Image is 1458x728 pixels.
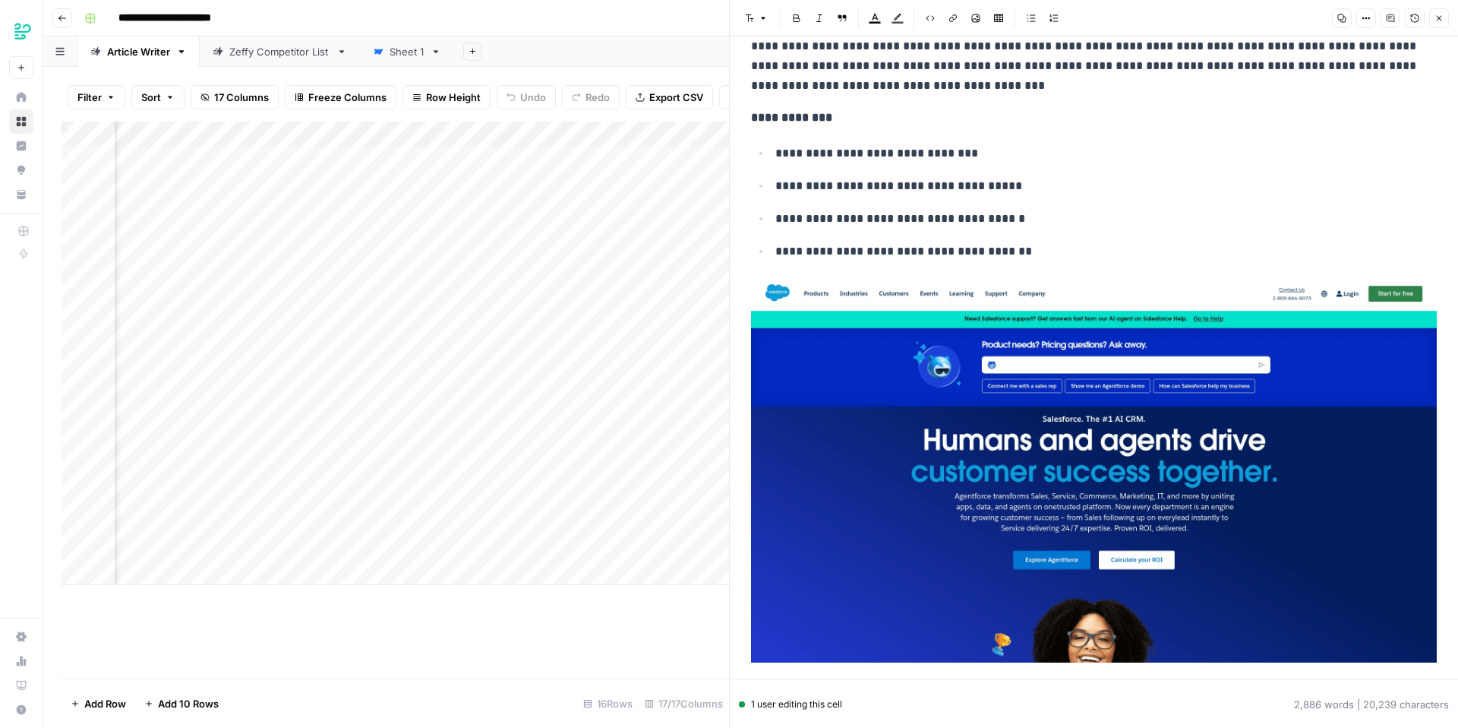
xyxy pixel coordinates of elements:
img: Zeffy Logo [9,17,36,45]
button: Filter [68,85,125,109]
span: Undo [520,90,546,105]
button: Add 10 Rows [135,692,228,716]
button: 17 Columns [191,85,279,109]
span: Add 10 Rows [158,696,219,711]
button: Export CSV [626,85,713,109]
button: Redo [562,85,620,109]
a: Browse [9,109,33,134]
div: Sheet 1 [390,44,424,59]
div: 16 Rows [577,692,639,716]
button: Add Row [62,692,135,716]
a: Usage [9,649,33,673]
button: Workspace: Zeffy [9,12,33,50]
div: 1 user editing this cell [739,698,842,711]
a: Settings [9,625,33,649]
div: Article Writer [107,44,170,59]
span: Freeze Columns [308,90,387,105]
a: Home [9,85,33,109]
a: Learning Hub [9,673,33,698]
div: 17/17 Columns [639,692,729,716]
span: Redo [585,90,610,105]
button: Sort [131,85,185,109]
button: Undo [497,85,556,109]
a: Zeffy Competitor List [200,36,360,67]
a: Your Data [9,182,33,207]
span: Row Height [426,90,481,105]
a: Sheet 1 [360,36,454,67]
span: Filter [77,90,102,105]
button: Row Height [402,85,491,109]
button: Help + Support [9,698,33,722]
a: Opportunities [9,158,33,182]
div: Zeffy Competitor List [229,44,330,59]
span: Add Row [84,696,126,711]
span: Export CSV [649,90,703,105]
div: 2,886 words | 20,239 characters [1294,697,1449,712]
a: Insights [9,134,33,158]
span: Sort [141,90,161,105]
span: 17 Columns [214,90,269,105]
a: Article Writer [77,36,200,67]
button: Freeze Columns [285,85,396,109]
